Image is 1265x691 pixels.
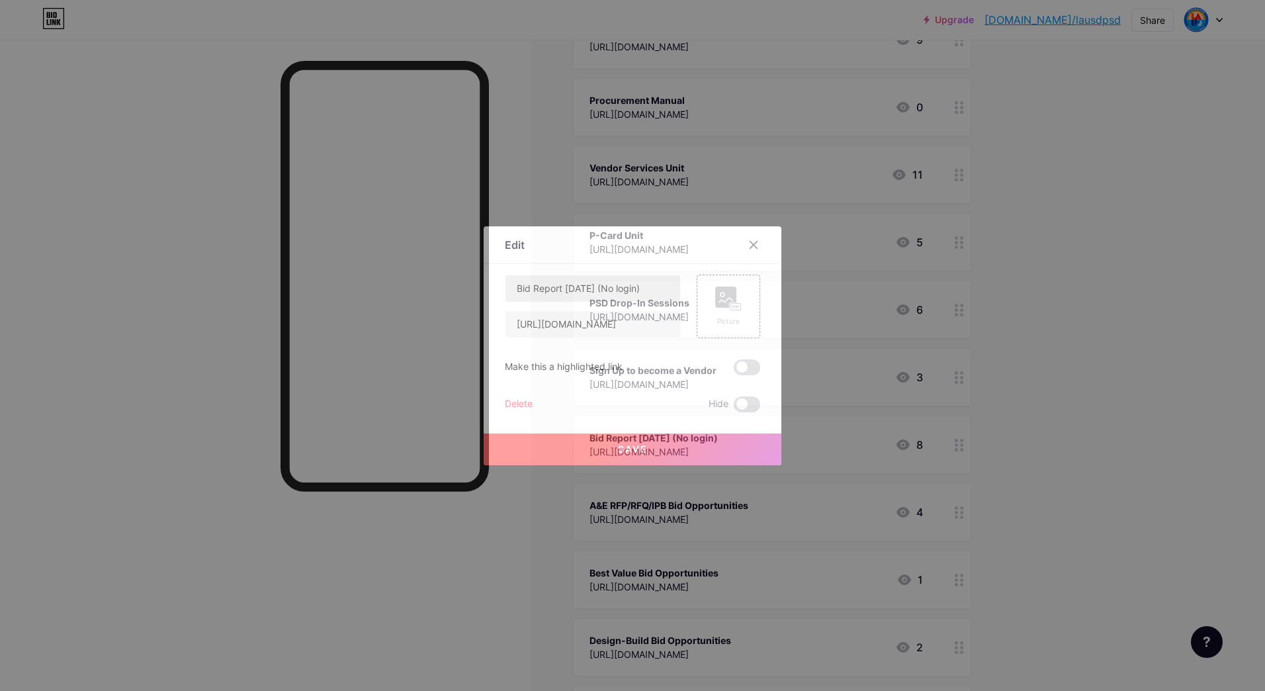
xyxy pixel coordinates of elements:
[505,237,525,253] div: Edit
[715,316,742,326] div: Picture
[505,311,680,338] input: URL
[505,396,533,412] div: Delete
[618,443,648,455] span: Save
[505,359,623,375] div: Make this a highlighted link
[505,275,680,302] input: Title
[484,434,781,465] button: Save
[709,396,728,412] span: Hide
